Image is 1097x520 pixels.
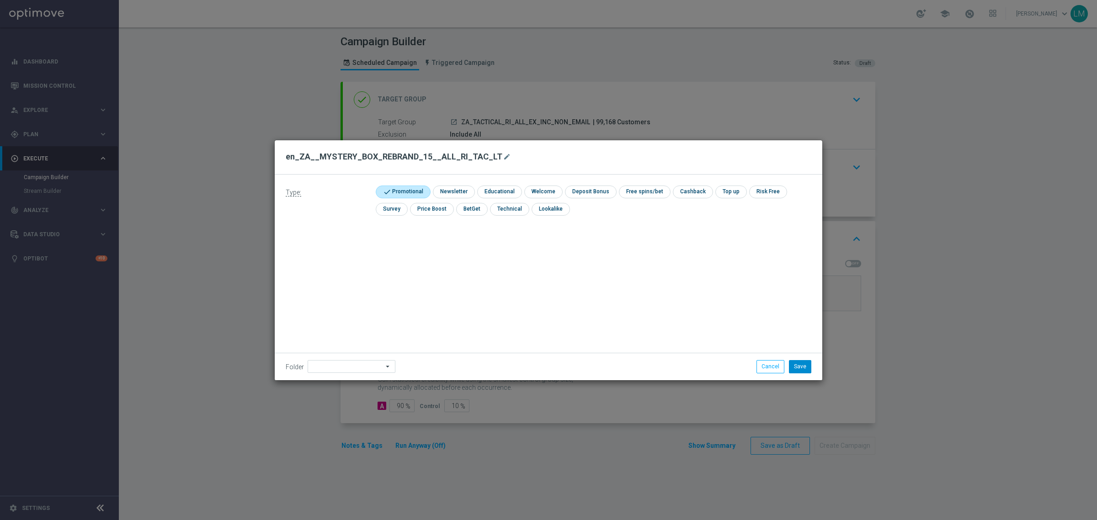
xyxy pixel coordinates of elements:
span: Type: [286,189,301,196]
h2: en_ZA__MYSTERY_BOX_REBRAND_15__ALL_RI_TAC_LT [286,151,502,162]
button: mode_edit [502,151,514,162]
i: arrow_drop_down [383,361,393,372]
i: mode_edit [503,153,511,160]
label: Folder [286,363,304,371]
button: Save [789,360,811,373]
button: Cancel [756,360,784,373]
